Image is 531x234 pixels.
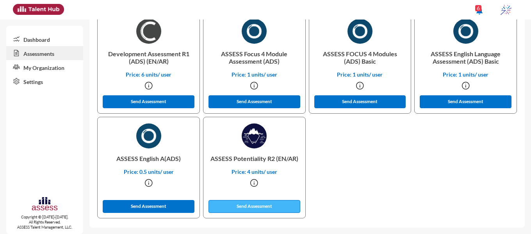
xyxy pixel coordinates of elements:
[421,44,510,71] p: ASSESS English Language Assessment (ADS) Basic
[315,71,405,78] p: Price: 1 units/ user
[210,148,299,168] p: ASSESS Potentiality R2 (EN/AR)
[104,71,193,78] p: Price: 6 units/ user
[31,196,58,213] img: assesscompany-logo.png
[475,6,484,15] mat-icon: notifications
[104,44,193,71] p: Development Assessment R1 (ADS) (EN/AR)
[6,74,83,88] a: Settings
[208,200,300,213] button: Send Assessment
[103,95,194,108] button: Send Assessment
[6,32,83,46] a: Dashboard
[420,95,511,108] button: Send Assessment
[6,214,83,230] p: Copyright © [DATE]-[DATE]. All Rights Reserved. ASSESS Talent Management, LLC.
[315,44,405,71] p: ASSESS FOCUS 4 Modules (ADS) Basic
[475,5,481,11] div: 6
[210,168,299,175] p: Price: 4 units/ user
[314,95,406,108] button: Send Assessment
[104,168,193,175] p: Price: 0.5 units/ user
[104,148,193,168] p: ASSESS English A(ADS)
[421,71,510,78] p: Price: 1 units/ user
[210,71,299,78] p: Price: 1 units/ user
[6,60,83,74] a: My Organization
[6,46,83,60] a: Assessments
[208,95,300,108] button: Send Assessment
[210,44,299,71] p: ASSESS Focus 4 Module Assessment (ADS)
[103,200,194,213] button: Send Assessment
